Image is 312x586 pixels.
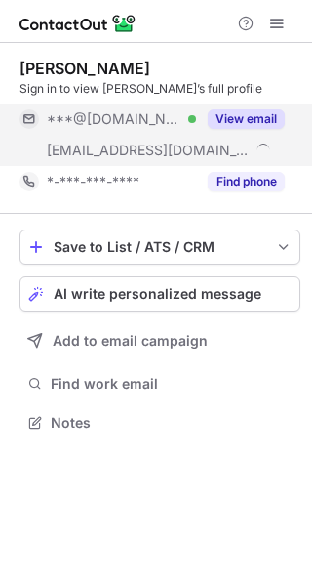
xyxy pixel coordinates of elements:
[54,239,266,255] div: Save to List / ATS / CRM
[54,286,261,302] span: AI write personalized message
[19,230,300,265] button: save-profile-one-click
[19,323,300,358] button: Add to email campaign
[19,12,136,35] img: ContactOut v5.3.10
[19,370,300,398] button: Find work email
[19,409,300,437] button: Notes
[208,172,285,191] button: Reveal Button
[51,414,292,432] span: Notes
[208,109,285,129] button: Reveal Button
[53,333,208,349] span: Add to email campaign
[19,80,300,98] div: Sign in to view [PERSON_NAME]’s full profile
[19,59,150,78] div: [PERSON_NAME]
[51,375,292,393] span: Find work email
[47,110,181,128] span: ***@[DOMAIN_NAME]
[47,142,250,159] span: [EMAIL_ADDRESS][DOMAIN_NAME]
[19,276,300,312] button: AI write personalized message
